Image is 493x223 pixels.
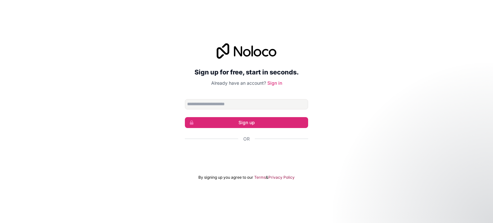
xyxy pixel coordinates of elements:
[268,175,295,180] a: Privacy Policy
[243,136,250,142] span: Or
[254,175,266,180] a: Terms
[266,175,268,180] span: &
[365,175,493,220] iframe: Intercom notifications message
[185,117,308,128] button: Sign up
[182,149,311,163] iframe: Sign in with Google Button
[185,99,308,109] input: Email address
[198,175,253,180] span: By signing up you agree to our
[211,80,266,86] span: Already have an account?
[185,66,308,78] h2: Sign up for free, start in seconds.
[267,80,282,86] a: Sign in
